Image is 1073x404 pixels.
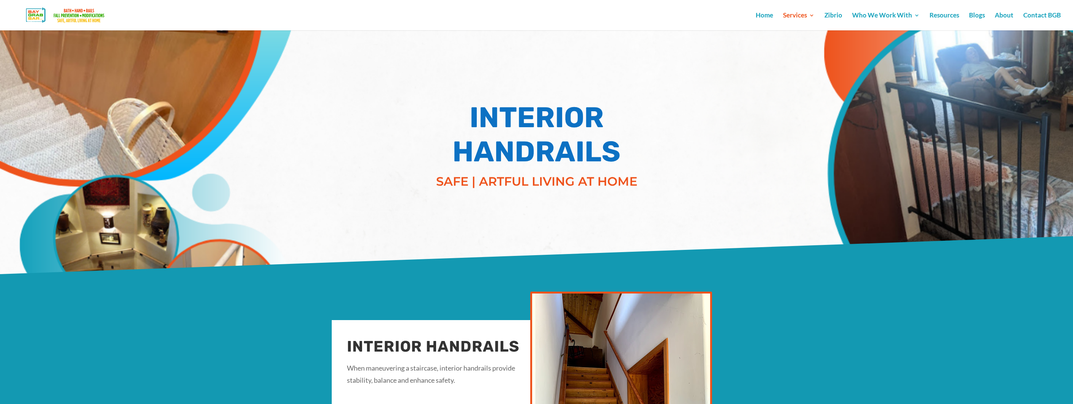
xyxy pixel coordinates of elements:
a: About [995,13,1013,30]
a: Resources [930,13,959,30]
a: Who We Work With [852,13,920,30]
p: When maneuvering a staircase, interior handrails provide stability, balance and enhance safety. [347,362,522,393]
p: SAFE | ARTFUL LIVING AT HOME [423,172,651,191]
a: Contact BGB [1023,13,1061,30]
a: Services [783,13,815,30]
a: Home [756,13,773,30]
h2: INTERIOR HANDRAILS [347,335,522,362]
h1: INTERIOR HANDRAILS [423,101,651,173]
img: Bay Grab Bar [13,5,120,25]
a: Zibrio [824,13,842,30]
a: Blogs [969,13,985,30]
